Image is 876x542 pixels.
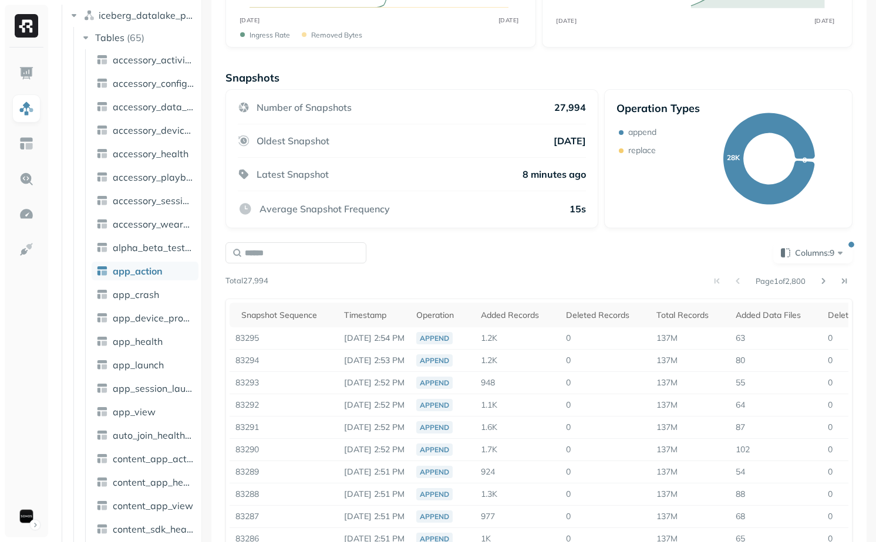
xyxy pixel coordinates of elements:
[257,101,352,113] p: Number of Snapshots
[230,416,338,439] td: 83291
[19,101,34,116] img: Assets
[96,218,108,230] img: table
[570,203,586,215] p: 15s
[113,476,194,488] span: content_app_health
[96,382,108,394] img: table
[92,449,198,468] a: content_app_action
[92,285,198,304] a: app_crash
[344,511,405,522] p: Oct 10, 2025 2:51 PM
[113,523,194,535] span: content_sdk_health
[344,308,405,322] div: Timestamp
[99,9,197,21] span: iceberg_datalake_poc_db
[773,242,853,263] button: Columns:9
[96,523,108,535] img: table
[736,399,745,410] span: 64
[92,121,198,140] a: accessory_device_button
[113,500,193,511] span: content_app_view
[803,155,807,164] text: 8
[92,332,198,351] a: app_health
[92,191,198,210] a: accessory_session_report
[225,275,268,287] p: Total 27,994
[83,9,95,21] img: namespace
[344,399,405,411] p: Oct 10, 2025 2:52 PM
[96,336,108,347] img: table
[92,520,198,538] a: content_sdk_health
[92,168,198,187] a: accessory_playback_time
[828,333,833,343] span: 0
[96,265,108,277] img: table
[828,511,833,521] span: 0
[828,422,833,432] span: 0
[113,195,194,206] span: accessory_session_report
[481,355,497,365] span: 1.2K
[344,333,405,344] p: Oct 10, 2025 2:54 PM
[113,312,194,324] span: app_device_proximity
[230,327,338,350] td: 83295
[96,77,108,89] img: table
[113,453,194,465] span: content_app_action
[68,6,197,25] button: iceberg_datalake_poc_db
[828,444,833,455] span: 0
[556,17,577,24] tspan: [DATE]
[756,276,806,286] p: Page 1 of 2,800
[96,242,108,253] img: table
[127,32,144,43] p: ( 65 )
[92,402,198,421] a: app_view
[566,511,571,521] span: 0
[727,153,740,162] text: 28K
[416,488,453,500] div: append
[92,496,198,515] a: content_app_view
[92,144,198,163] a: accessory_health
[113,77,194,89] span: accessory_config_report
[828,355,833,365] span: 0
[344,466,405,477] p: Oct 10, 2025 2:51 PM
[113,218,194,230] span: accessory_wear_detection
[96,406,108,418] img: table
[566,444,571,455] span: 0
[416,332,453,344] div: append
[230,350,338,372] td: 83294
[19,136,34,151] img: Asset Explorer
[736,308,816,322] div: Added Data Files
[416,354,453,367] div: append
[566,422,571,432] span: 0
[241,308,332,322] div: Snapshot Sequence
[736,466,745,477] span: 54
[566,399,571,410] span: 0
[416,421,453,433] div: append
[628,145,656,156] p: replace
[656,355,678,365] span: 137M
[344,355,405,366] p: Oct 10, 2025 2:53 PM
[416,510,453,523] div: append
[92,262,198,280] a: app_action
[19,171,34,187] img: Query Explorer
[498,16,519,24] tspan: [DATE]
[566,377,571,388] span: 0
[96,500,108,511] img: table
[416,308,469,322] div: Operation
[96,312,108,324] img: table
[656,377,678,388] span: 137M
[15,14,38,38] img: Ryft
[736,422,745,432] span: 87
[344,422,405,433] p: Oct 10, 2025 2:52 PM
[656,333,678,343] span: 137M
[92,426,198,445] a: auto_join_health_event
[656,444,678,455] span: 137M
[96,101,108,113] img: table
[96,148,108,160] img: table
[257,135,329,147] p: Oldest Snapshot
[481,308,554,322] div: Added Records
[481,489,497,499] span: 1.3K
[257,168,329,180] p: Latest Snapshot
[96,429,108,441] img: table
[113,289,159,300] span: app_crash
[230,506,338,528] td: 83287
[92,215,198,233] a: accessory_wear_detection
[481,377,495,388] span: 948
[828,399,833,410] span: 0
[96,54,108,66] img: table
[250,31,290,39] p: Ingress Rate
[481,444,497,455] span: 1.7K
[416,443,453,456] div: append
